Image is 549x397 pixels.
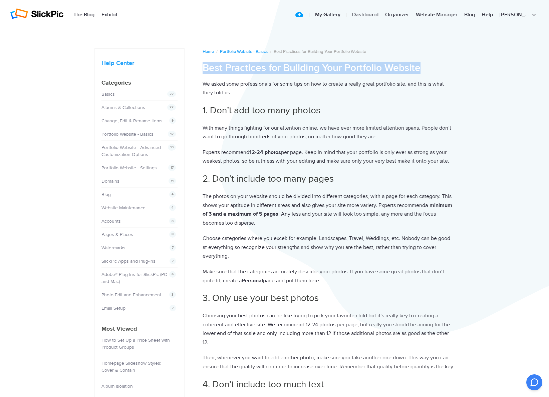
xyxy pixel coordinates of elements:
[101,91,115,97] a: Basics
[168,144,176,151] span: 10
[101,232,133,237] a: Pages & Places
[101,245,125,251] a: Watermarks
[203,234,455,261] p: Choose categories where you excel: for example, Landscapes, Travel, Weddings, etc. Nobody can be ...
[101,165,157,171] a: Portfolio Website - Settings
[170,244,176,251] span: 7
[170,258,176,264] span: 7
[216,49,218,54] span: /
[203,49,214,54] a: Home
[203,192,455,227] p: The photos on your website should be divided into different categories, with a page for each cate...
[169,117,176,124] span: 9
[242,277,263,284] strong: Personal
[203,267,455,285] p: Make sure that the categories accurately describe your photos. If you have some great photos that...
[203,124,455,141] p: With many things fighting for our attention online, we have ever more limited attention spans. Pe...
[203,292,455,305] h2: 3. Only use your best photos
[170,305,176,311] span: 7
[167,104,176,111] span: 22
[101,292,161,298] a: Photo Edit and Enhancement
[101,78,178,87] h4: Categories
[101,105,145,110] a: Albums & Collections
[101,192,111,197] a: Blog
[101,258,156,264] a: SlickPic Apps and Plug-ins
[203,104,455,117] h2: 1. Don’t add too many photos
[203,80,455,97] p: We asked some professionals for some tips on how to create a really great portfolio site, and thi...
[169,271,176,278] span: 6
[101,118,163,124] a: Change, Edit & Rename Items
[101,59,134,67] a: Help Center
[169,231,176,238] span: 8
[167,91,176,97] span: 22
[203,62,455,74] h1: Best Practices for Building Your Portfolio Website
[168,131,176,137] span: 12
[101,131,154,137] a: Portfolio Website - Basics
[101,205,146,211] a: Website Maintenance
[203,311,455,347] p: Choosing your best photos can be like trying to pick your favorite child but it’s really key to c...
[101,272,167,284] a: Adobe® Plug-Ins for SlickPic (PC and Mac)
[169,218,176,224] span: 8
[168,164,176,171] span: 17
[101,145,161,157] a: Portfolio Website - Advanced Customization Options
[203,378,455,391] h2: 4. Don’t include too much text
[169,204,176,211] span: 4
[220,49,268,54] a: Portfolio Website - Basics
[203,172,455,185] h2: 2. Don’t include too many pages
[249,149,281,156] strong: 12-24 photos
[169,178,176,184] span: 11
[101,324,178,333] h4: Most Viewed
[169,291,176,298] span: 3
[101,178,119,184] a: Domains
[270,49,271,54] span: /
[203,148,455,166] p: Experts recommend per page. Keep in mind that your portfolio is only ever as strong as your weake...
[101,360,161,373] a: Homepage Slideshow Styles: Cover & Contain
[203,353,455,371] p: Then, whenever you want to add another photo, make sure you take another one down. This way you c...
[101,305,125,311] a: Email Setup
[101,337,170,350] a: How to Set Up a Price Sheet with Product Groups
[274,49,366,54] span: Best Practices for Building Your Portfolio Website
[101,383,133,389] a: Album Isolation
[101,218,121,224] a: Accounts
[169,191,176,198] span: 4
